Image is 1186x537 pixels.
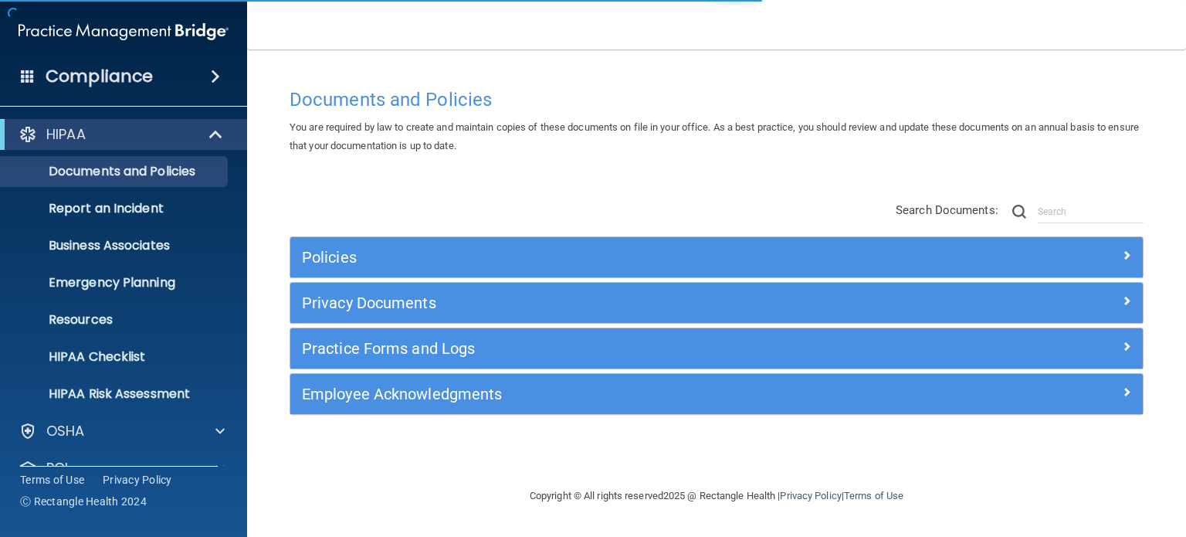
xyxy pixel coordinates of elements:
p: OSHA [46,422,85,440]
p: HIPAA Risk Assessment [10,386,221,402]
a: Employee Acknowledgments [302,382,1131,406]
p: PCI [46,459,68,478]
a: Terms of Use [844,490,903,501]
img: ic-search.3b580494.png [1012,205,1026,219]
span: Search Documents: [896,203,998,217]
img: PMB logo [19,16,229,47]
a: Privacy Policy [103,472,172,488]
p: Report an Incident [10,201,221,216]
a: PCI [19,459,225,478]
a: HIPAA [19,125,224,144]
a: Practice Forms and Logs [302,336,1131,361]
a: OSHA [19,422,225,440]
h4: Documents and Policies [290,90,1144,110]
a: Policies [302,245,1131,270]
a: Terms of Use [20,472,84,488]
h5: Employee Acknowledgments [302,386,918,403]
a: Privacy Policy [780,490,841,501]
input: Search [1038,200,1144,223]
h5: Privacy Documents [302,294,918,311]
p: Resources [10,312,221,328]
p: Business Associates [10,238,221,253]
p: HIPAA Checklist [10,349,221,365]
p: HIPAA [46,125,86,144]
h5: Policies [302,249,918,266]
p: Emergency Planning [10,275,221,291]
a: Privacy Documents [302,291,1131,315]
span: Ⓒ Rectangle Health 2024 [20,494,147,509]
p: Documents and Policies [10,164,221,179]
span: You are required by law to create and maintain copies of these documents on file in your office. ... [290,121,1139,151]
h4: Compliance [46,66,153,87]
div: Copyright © All rights reserved 2025 @ Rectangle Health | | [435,471,998,521]
h5: Practice Forms and Logs [302,340,918,357]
